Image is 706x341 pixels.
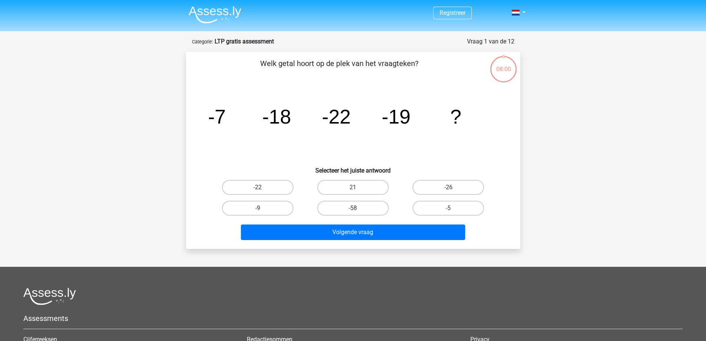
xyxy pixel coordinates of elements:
[467,37,514,46] div: Vraag 1 van de 12
[241,224,465,240] button: Volgende vraag
[222,201,294,216] label: -9
[23,288,76,305] img: Assessly logo
[322,105,351,128] tspan: -22
[412,180,484,195] label: -26
[490,55,517,74] div: 08:00
[317,201,389,216] label: -58
[317,180,389,195] label: 21
[440,9,465,16] a: Registreer
[262,105,291,128] tspan: -18
[198,161,508,174] h6: Selecteer het juiste antwoord
[198,58,481,80] p: Welk getal hoort op de plek van het vraagteken?
[192,39,213,45] small: Categorie:
[382,105,411,128] tspan: -19
[23,314,683,323] h5: Assessments
[215,38,274,45] strong: LTP gratis assessment
[412,201,484,216] label: -5
[222,180,294,195] label: -22
[450,105,461,128] tspan: ?
[208,105,226,128] tspan: -7
[189,6,241,23] img: Assessly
